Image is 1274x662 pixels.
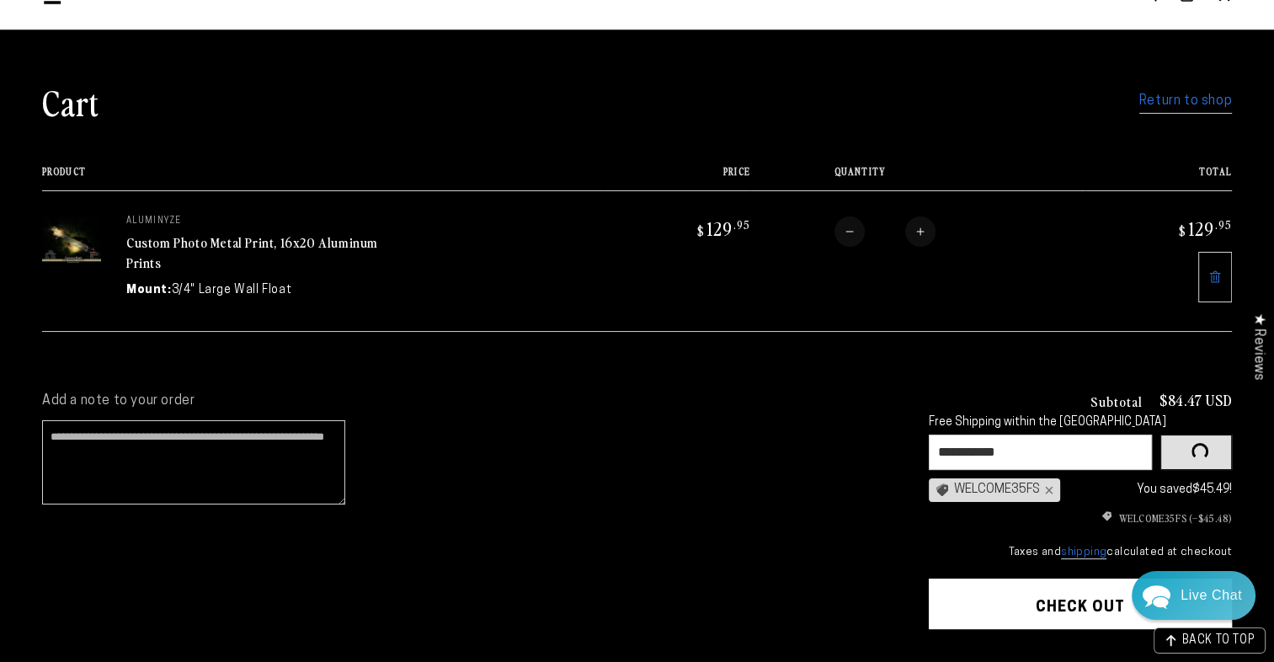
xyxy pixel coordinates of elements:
[929,544,1232,561] small: Taxes and calculated at checkout
[1176,216,1232,240] bdi: 129
[929,416,1232,430] div: Free Shipping within the [GEOGRAPHIC_DATA]
[126,232,378,273] a: Custom Photo Metal Print, 16x20 Aluminum Prints
[929,510,1232,526] ul: Discount
[929,579,1232,629] button: Check out
[1040,483,1053,497] div: ×
[42,166,604,190] th: Product
[1242,300,1274,393] div: Click to open Judge.me floating reviews tab
[929,510,1232,526] li: WELCOME35FS (–$45.48)
[1139,89,1232,114] a: Return to shop
[1061,547,1106,559] a: shipping
[1179,222,1186,239] span: $
[697,222,705,239] span: $
[1085,166,1232,190] th: Total
[929,478,1060,502] div: WELCOME35FS
[42,80,99,124] h1: Cart
[1181,635,1255,647] span: BACK TO TOP
[172,281,292,299] dd: 3/4" Large Wall Float
[42,392,895,410] label: Add a note to your order
[695,216,750,240] bdi: 129
[1181,571,1242,620] div: Contact Us Directly
[1132,571,1255,620] div: Chat widget toggle
[126,281,172,299] dt: Mount:
[1090,394,1143,408] h3: Subtotal
[42,216,101,264] img: 16"x20" Rectangle White Glossy Aluminyzed Photo
[126,216,379,227] p: aluminyze
[1215,217,1232,232] sup: .95
[604,166,750,190] th: Price
[1192,483,1229,496] span: $45.49
[865,216,905,247] input: Quantity for Custom Photo Metal Print, 16x20 Aluminum Prints
[733,217,750,232] sup: .95
[1159,392,1232,408] p: $84.47 USD
[750,166,1085,190] th: Quantity
[1069,479,1232,500] div: You saved !
[1198,252,1232,302] a: Remove 16"x20" Rectangle White Glossy Aluminyzed Photo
